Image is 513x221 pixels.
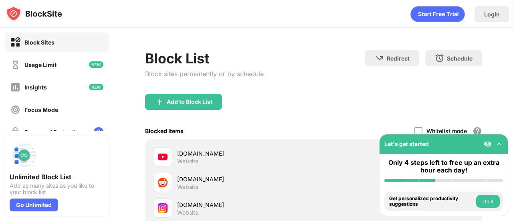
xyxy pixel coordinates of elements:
div: Blocked Items [145,128,184,134]
img: insights-off.svg [10,82,20,92]
div: Insights [24,84,47,91]
div: Unlimited Block List [10,173,104,181]
div: Whitelist mode [426,128,467,134]
div: Go Unlimited [10,199,58,211]
div: [DOMAIN_NAME] [177,149,314,158]
img: eye-not-visible.svg [484,140,492,148]
img: favicons [158,203,168,213]
div: [DOMAIN_NAME] [177,201,314,209]
img: block-on.svg [10,37,20,47]
button: Do it [476,195,500,208]
div: Website [177,209,198,216]
div: Focus Mode [24,106,58,113]
div: Block List [145,50,264,67]
div: Website [177,183,198,191]
div: Password Protection [24,129,82,136]
div: Block sites permanently or by schedule [145,70,264,78]
div: Redirect [387,55,410,62]
img: new-icon.svg [89,84,103,90]
div: Get personalized productivity suggestions [389,196,474,207]
div: Login [484,11,500,18]
img: focus-off.svg [10,105,20,115]
div: Only 4 steps left to free up an extra hour each day! [384,159,503,174]
img: favicons [158,152,168,162]
img: new-icon.svg [89,61,103,68]
div: animation [410,6,465,22]
img: favicons [158,178,168,187]
div: Add to Block List [167,99,212,105]
div: Let's get started [384,140,429,147]
img: push-block-list.svg [10,141,38,170]
img: omni-setup-toggle.svg [495,140,503,148]
div: Block Sites [24,39,55,46]
div: Schedule [447,55,473,62]
img: password-protection-off.svg [10,127,20,137]
div: Add as many sites as you like to your block list [10,182,104,195]
div: [DOMAIN_NAME] [177,175,314,183]
div: Website [177,158,198,165]
div: Usage Limit [24,61,57,68]
img: logo-blocksite.svg [6,6,62,22]
img: lock-menu.svg [94,127,103,137]
img: time-usage-off.svg [10,60,20,70]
